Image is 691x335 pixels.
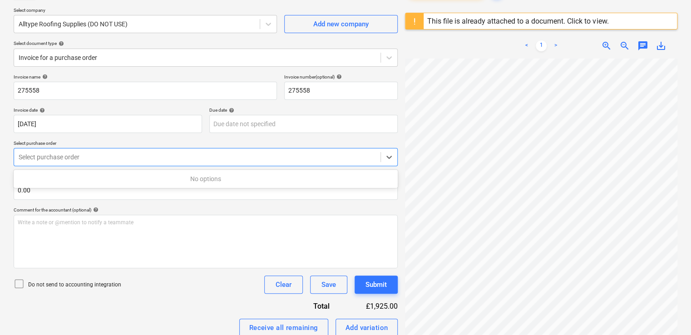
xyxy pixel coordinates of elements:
p: Select company [14,7,277,15]
div: Due date [209,107,398,113]
input: Invoice number [284,82,398,100]
div: Add new company [313,18,369,30]
input: Invoice date not specified [14,115,202,133]
div: Total [280,301,344,311]
div: Add variation [345,322,388,334]
div: Invoice name [14,74,277,80]
input: Due date not specified [209,115,398,133]
span: help [38,108,45,113]
span: help [91,207,99,212]
p: Do not send to accounting integration [28,281,121,289]
div: Save [321,279,336,291]
span: save_alt [656,40,666,51]
div: This file is already attached to a document. Click to view. [427,17,608,25]
div: Clear [276,279,291,291]
div: No options [14,172,398,186]
div: Invoice number (optional) [284,74,398,80]
input: Invoice total amount (optional) [14,182,398,200]
button: Submit [355,276,398,294]
p: Select purchase order [14,140,398,148]
a: Next page [550,40,561,51]
span: zoom_in [601,40,612,51]
span: help [335,74,342,79]
div: Comment for the accountant (optional) [14,207,398,213]
span: chat [637,40,648,51]
button: Save [310,276,347,294]
div: Select document type [14,40,398,46]
span: help [57,41,64,46]
a: Page 1 is your current page [536,40,547,51]
a: Previous page [521,40,532,51]
iframe: Chat Widget [646,291,691,335]
div: Receive all remaining [249,322,318,334]
span: help [227,108,234,113]
input: Invoice name [14,82,277,100]
span: zoom_out [619,40,630,51]
div: £1,925.00 [344,301,398,311]
div: Submit [365,279,387,291]
button: Add new company [284,15,398,33]
button: Clear [264,276,303,294]
span: help [40,74,48,79]
div: Invoice date [14,107,202,113]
